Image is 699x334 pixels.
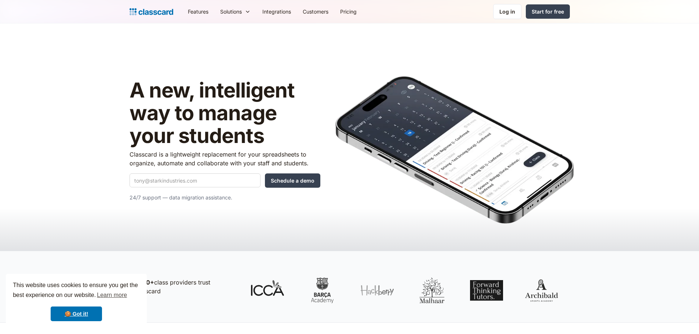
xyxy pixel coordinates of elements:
[265,173,320,188] input: Schedule a demo
[256,3,297,20] a: Integrations
[214,3,256,20] div: Solutions
[13,281,140,301] span: This website uses cookies to ensure you get the best experience on our website.
[130,7,173,17] a: Logo
[532,8,564,15] div: Start for free
[6,274,147,328] div: cookieconsent
[130,173,261,187] input: tony@starkindustries.com
[334,3,363,20] a: Pricing
[499,8,515,15] div: Log in
[133,278,236,296] p: class providers trust Classcard
[130,150,320,168] p: Classcard is a lightweight replacement for your spreadsheets to organize, automate and collaborat...
[297,3,334,20] a: Customers
[96,290,128,301] a: learn more about cookies
[220,8,242,15] div: Solutions
[493,4,521,19] a: Log in
[182,3,214,20] a: Features
[130,173,320,188] form: Quick Demo Form
[51,307,102,321] a: dismiss cookie message
[526,4,570,19] a: Start for free
[130,79,320,147] h1: A new, intelligent way to manage your students
[130,193,320,202] p: 24/7 support — data migration assistance.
